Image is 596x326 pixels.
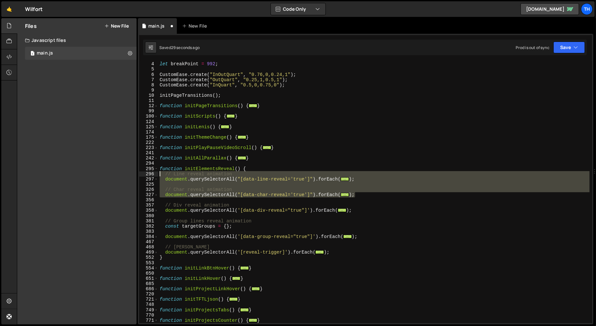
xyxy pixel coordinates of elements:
[139,161,158,166] div: 294
[240,308,249,311] span: ...
[139,119,158,124] div: 124
[139,234,158,239] div: 384
[1,1,17,17] a: 🤙
[521,3,579,15] a: [DOMAIN_NAME]
[139,302,158,307] div: 748
[139,276,158,281] div: 651
[271,3,325,15] button: Code Only
[139,297,158,302] div: 721
[516,45,550,50] div: Prod is out of sync
[139,177,158,182] div: 297
[139,192,158,197] div: 327
[240,266,249,270] span: ...
[249,104,257,107] span: ...
[139,271,158,276] div: 650
[249,319,257,322] span: ...
[343,235,352,238] span: ...
[25,5,43,13] div: Wilfort
[229,297,238,301] span: ...
[139,67,158,72] div: 5
[139,208,158,213] div: 358
[139,281,158,286] div: 685
[139,224,158,229] div: 382
[139,182,158,187] div: 325
[104,23,129,29] button: New File
[139,150,158,156] div: 241
[139,135,158,140] div: 175
[182,23,209,29] div: New File
[553,42,585,53] button: Save
[238,156,246,160] span: ...
[139,286,158,292] div: 686
[340,177,349,181] span: ...
[340,193,349,196] span: ...
[139,197,158,203] div: 356
[139,318,158,323] div: 771
[139,239,158,244] div: 467
[37,50,53,56] div: main.js
[139,260,158,266] div: 553
[263,146,271,149] span: ...
[581,3,593,15] a: Th
[238,135,246,139] span: ...
[139,156,158,161] div: 242
[139,130,158,135] div: 174
[25,22,37,30] h2: Files
[139,229,158,234] div: 383
[139,145,158,150] div: 223
[139,307,158,313] div: 749
[159,45,200,50] div: Saved
[139,166,158,171] div: 295
[139,292,158,297] div: 720
[139,103,158,108] div: 12
[139,82,158,88] div: 8
[221,125,229,128] span: ...
[139,114,158,119] div: 100
[171,45,200,50] div: 29 seconds ago
[139,250,158,255] div: 469
[232,277,240,280] span: ...
[25,47,137,60] div: 16468/44594.js
[139,187,158,192] div: 326
[139,108,158,114] div: 99
[139,244,158,250] div: 468
[139,213,158,219] div: 380
[31,51,34,56] span: 1
[139,140,158,145] div: 222
[226,114,235,118] span: ...
[315,250,324,254] span: ...
[148,23,165,29] div: main.js
[139,98,158,103] div: 11
[17,34,137,47] div: Javascript files
[139,219,158,224] div: 381
[139,124,158,130] div: 125
[139,266,158,271] div: 554
[251,287,260,291] span: ...
[139,61,158,67] div: 4
[139,255,158,260] div: 552
[139,171,158,177] div: 296
[139,88,158,93] div: 9
[338,208,346,212] span: ...
[139,203,158,208] div: 357
[139,72,158,77] div: 6
[139,77,158,82] div: 7
[139,93,158,98] div: 10
[139,313,158,318] div: 770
